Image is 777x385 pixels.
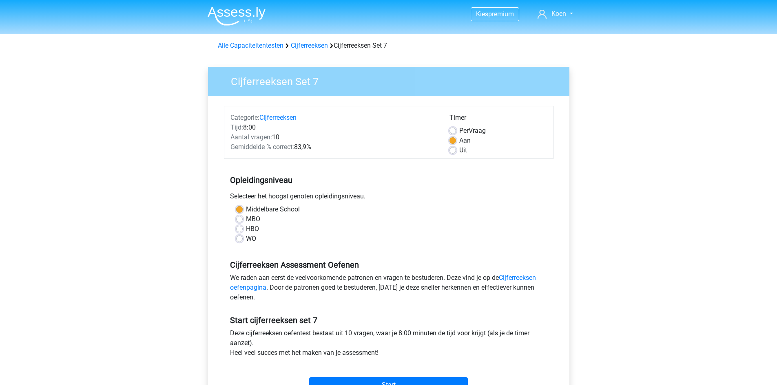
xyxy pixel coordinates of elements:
img: Assessly [208,7,266,26]
a: Alle Capaciteitentesten [218,42,283,49]
label: HBO [246,224,259,234]
label: MBO [246,214,260,224]
span: premium [488,10,514,18]
span: Aantal vragen: [230,133,272,141]
h5: Opleidingsniveau [230,172,547,188]
span: Kies [476,10,488,18]
h5: Start cijferreeksen set 7 [230,315,547,325]
div: Deze cijferreeksen oefentest bestaat uit 10 vragen, waar je 8:00 minuten de tijd voor krijgt (als... [224,328,553,361]
label: Aan [459,136,471,145]
span: Categorie: [230,114,259,121]
div: We raden aan eerst de veelvoorkomende patronen en vragen te bestuderen. Deze vind je op de . Door... [224,273,553,306]
span: Per [459,127,469,134]
span: Tijd: [230,123,243,131]
a: Cijferreeksen [259,114,297,121]
div: Timer [449,113,547,126]
a: Cijferreeksen [291,42,328,49]
div: 10 [224,132,443,142]
span: Koen [551,10,566,18]
div: Selecteer het hoogst genoten opleidingsniveau. [224,191,553,205]
h3: Cijferreeksen Set 7 [221,72,563,88]
a: Kiespremium [471,9,519,20]
div: 83,9% [224,142,443,152]
label: Middelbare School [246,205,300,214]
div: Cijferreeksen Set 7 [215,41,563,51]
a: Koen [534,9,576,19]
label: WO [246,234,256,244]
label: Vraag [459,126,486,136]
label: Uit [459,145,467,155]
span: Gemiddelde % correct: [230,143,294,151]
h5: Cijferreeksen Assessment Oefenen [230,260,547,270]
div: 8:00 [224,123,443,132]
